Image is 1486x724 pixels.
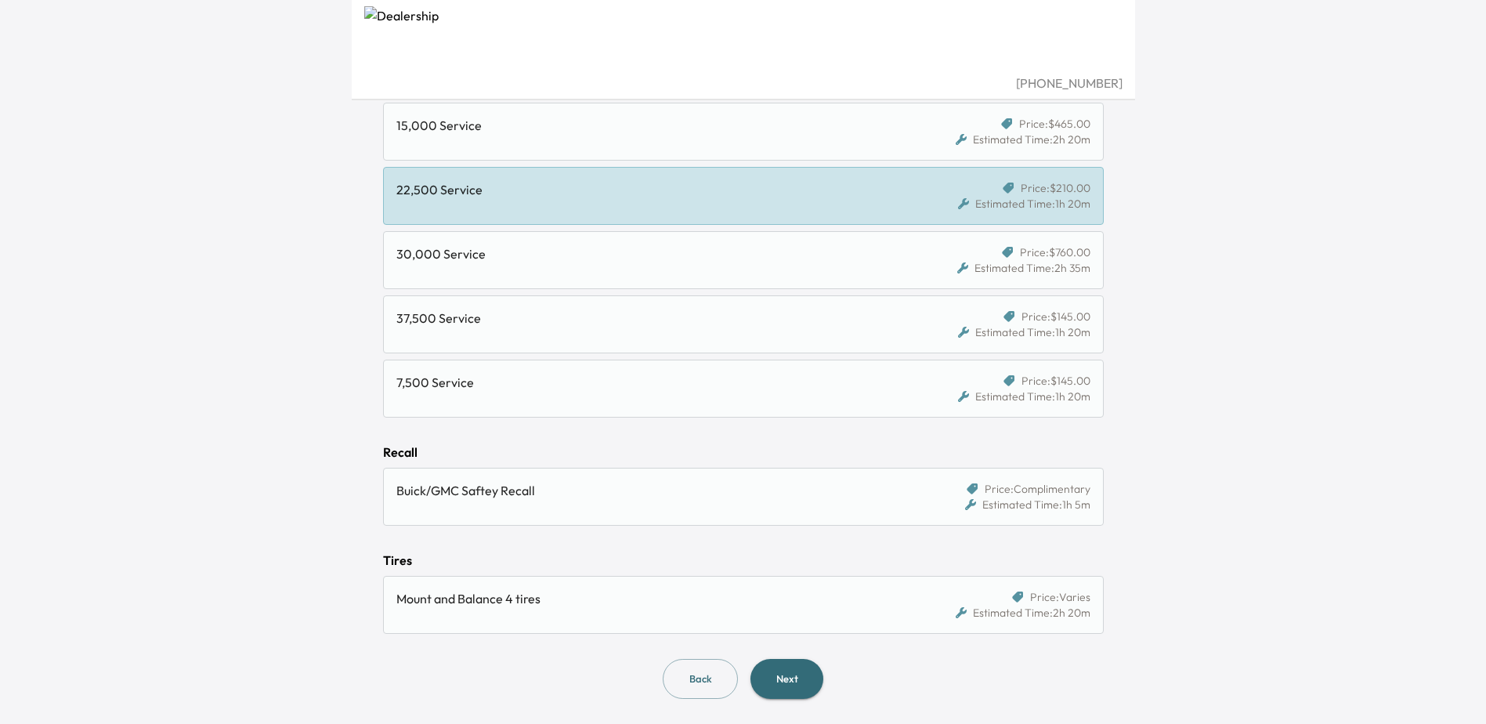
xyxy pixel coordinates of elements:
[364,6,1123,74] img: Dealership
[396,373,905,392] div: 7,500 Service
[396,116,905,135] div: 15,000 Service
[396,244,905,263] div: 30,000 Service
[965,497,1090,512] div: Estimated Time: 1h 5m
[958,324,1090,340] div: Estimated Time: 1h 20m
[956,605,1090,621] div: Estimated Time: 2h 20m
[396,481,905,500] div: Buick/GMC Saftey Recall
[957,260,1090,276] div: Estimated Time: 2h 35m
[958,196,1090,212] div: Estimated Time: 1h 20m
[1020,244,1090,260] span: Price: $760.00
[1021,309,1090,324] span: Price: $145.00
[985,481,1090,497] span: Price: Complimentary
[396,309,905,328] div: 37,500 Service
[750,659,823,699] button: Next
[396,589,905,608] div: Mount and Balance 4 tires
[958,389,1090,404] div: Estimated Time: 1h 20m
[383,443,1104,462] div: Recall
[1021,180,1090,196] span: Price: $210.00
[1019,116,1090,132] span: Price: $465.00
[396,180,905,199] div: 22,500 Service
[1021,373,1090,389] span: Price: $145.00
[663,659,738,699] button: Back
[364,74,1123,92] div: [PHONE_NUMBER]
[1030,589,1090,605] span: Price: Varies
[383,551,1104,570] div: Tires
[956,132,1090,147] div: Estimated Time: 2h 20m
